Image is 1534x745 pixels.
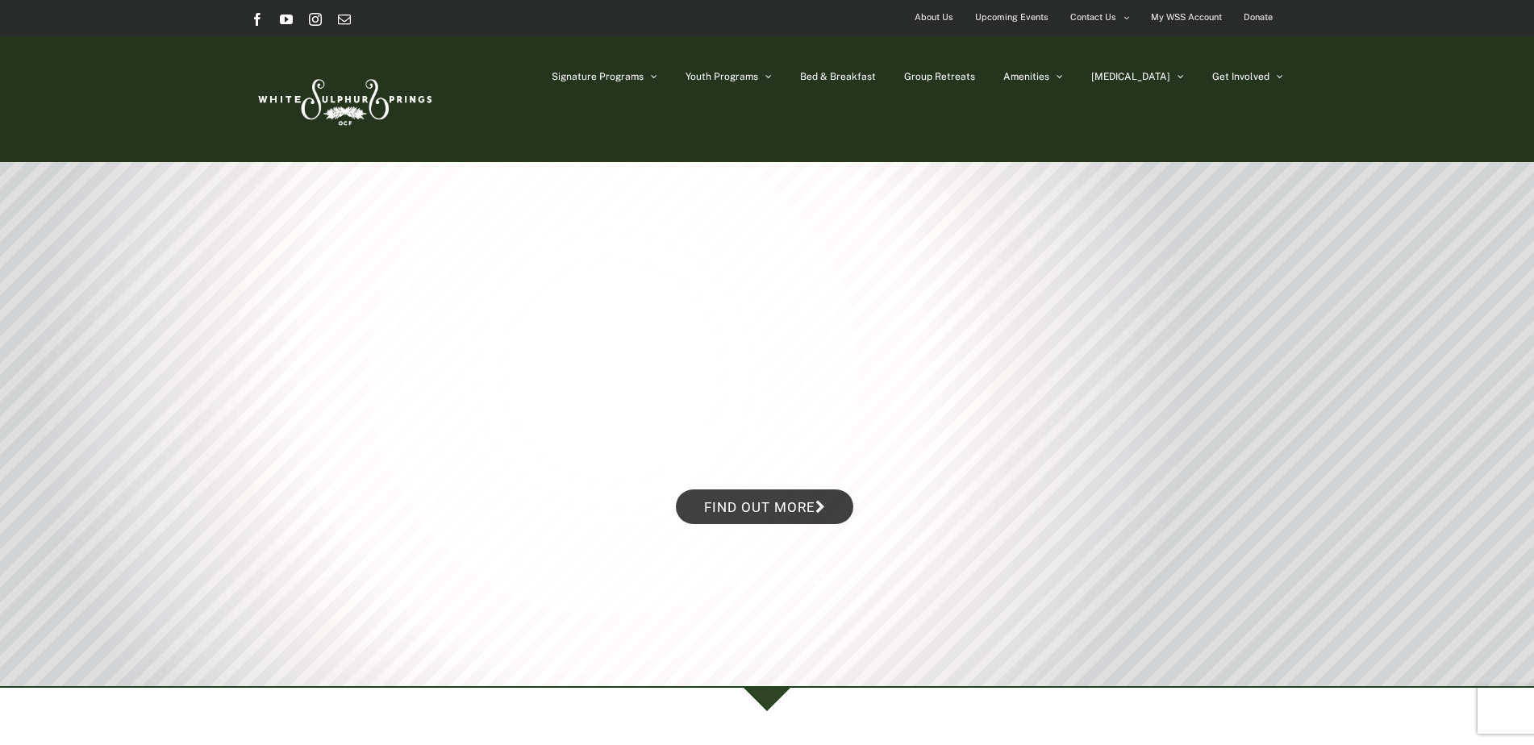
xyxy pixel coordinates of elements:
a: Bed & Breakfast [800,36,876,117]
span: Donate [1244,6,1273,29]
a: Youth Programs [686,36,772,117]
a: Amenities [1003,36,1063,117]
a: Facebook [251,13,264,26]
a: Signature Programs [552,36,657,117]
span: Upcoming Events [975,6,1048,29]
span: Group Retreats [904,72,975,81]
span: Bed & Breakfast [800,72,876,81]
a: Find out more [676,489,853,524]
nav: Main Menu [552,36,1283,117]
rs-layer: Winter Retreats at the Springs [411,392,1121,456]
span: Contact Us [1070,6,1116,29]
span: [MEDICAL_DATA] [1091,72,1170,81]
a: Get Involved [1212,36,1283,117]
span: My WSS Account [1151,6,1222,29]
a: Group Retreats [904,36,975,117]
a: YouTube [280,13,293,26]
span: Signature Programs [552,72,644,81]
img: White Sulphur Springs Logo [251,61,436,137]
span: Amenities [1003,72,1049,81]
span: Youth Programs [686,72,758,81]
a: Email [338,13,351,26]
span: About Us [915,6,953,29]
span: Get Involved [1212,72,1269,81]
a: [MEDICAL_DATA] [1091,36,1184,117]
a: Instagram [309,13,322,26]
